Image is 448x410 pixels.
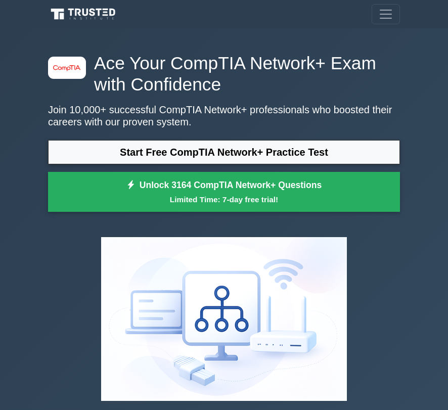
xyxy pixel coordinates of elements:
p: Join 10,000+ successful CompTIA Network+ professionals who boosted their careers with our proven ... [48,104,400,128]
small: Limited Time: 7-day free trial! [61,194,387,205]
a: Start Free CompTIA Network+ Practice Test [48,140,400,164]
h1: Ace Your CompTIA Network+ Exam with Confidence [48,53,400,96]
img: CompTIA Network+ Preview [93,229,355,409]
button: Toggle navigation [372,4,400,24]
a: Unlock 3164 CompTIA Network+ QuestionsLimited Time: 7-day free trial! [48,172,400,212]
